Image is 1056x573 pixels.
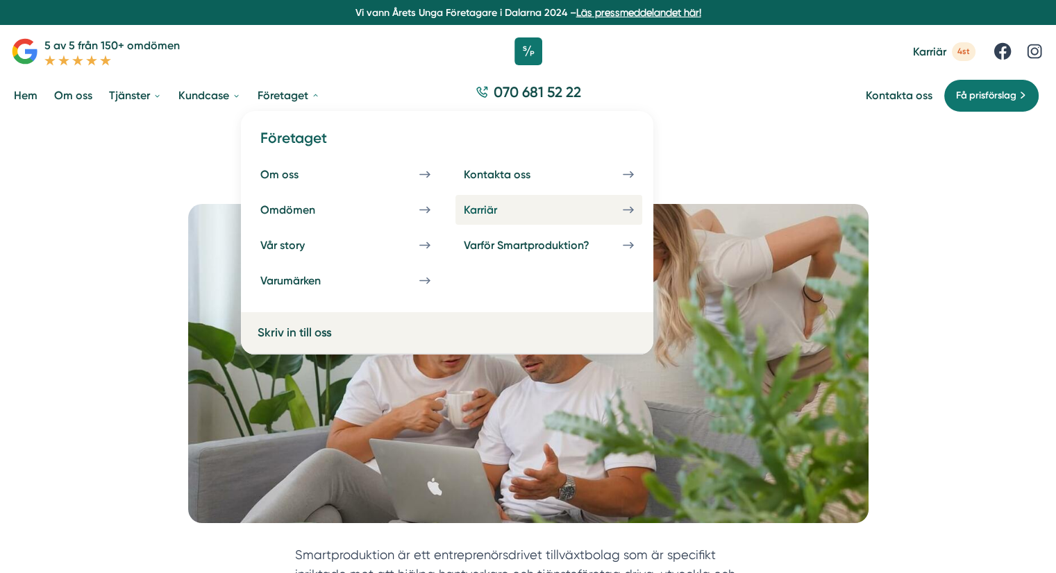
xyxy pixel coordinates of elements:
div: Om oss [260,168,332,181]
div: Kontakta oss [464,168,564,181]
span: 4st [952,42,975,61]
a: Kundcase [176,78,244,113]
a: Kontakta oss [455,160,642,189]
a: Företaget [255,78,323,113]
a: Karriär 4st [913,42,975,61]
a: Om oss [252,160,439,189]
a: Tjänster [106,78,165,113]
a: Varför Smartproduktion? [455,230,642,260]
a: Få prisförslag [944,79,1039,112]
a: Vår story [252,230,439,260]
a: Skriv in till oss [258,323,442,342]
a: Läs pressmeddelandet här! [576,7,701,18]
a: Kontakta oss [866,89,932,102]
span: Få prisförslag [956,88,1016,103]
a: Omdömen [252,195,439,225]
div: Varumärken [260,274,354,287]
a: Om oss [51,78,95,113]
a: Hem [11,78,40,113]
div: Karriär [464,203,530,216]
a: 070 681 52 22 [470,82,587,109]
div: Varför Smartproduktion? [464,239,623,252]
span: 070 681 52 22 [494,82,581,102]
div: Omdömen [260,203,349,216]
p: Vi vann Årets Unga Företagare i Dalarna 2024 – [6,6,1050,19]
p: 5 av 5 från 150+ omdömen [44,37,180,54]
a: Karriär [455,195,642,225]
img: Livet på Smartproduktion [188,204,869,523]
span: Karriär [913,45,946,58]
a: Varumärken [252,266,439,296]
div: Vår story [260,239,338,252]
h4: Företaget [252,128,642,159]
